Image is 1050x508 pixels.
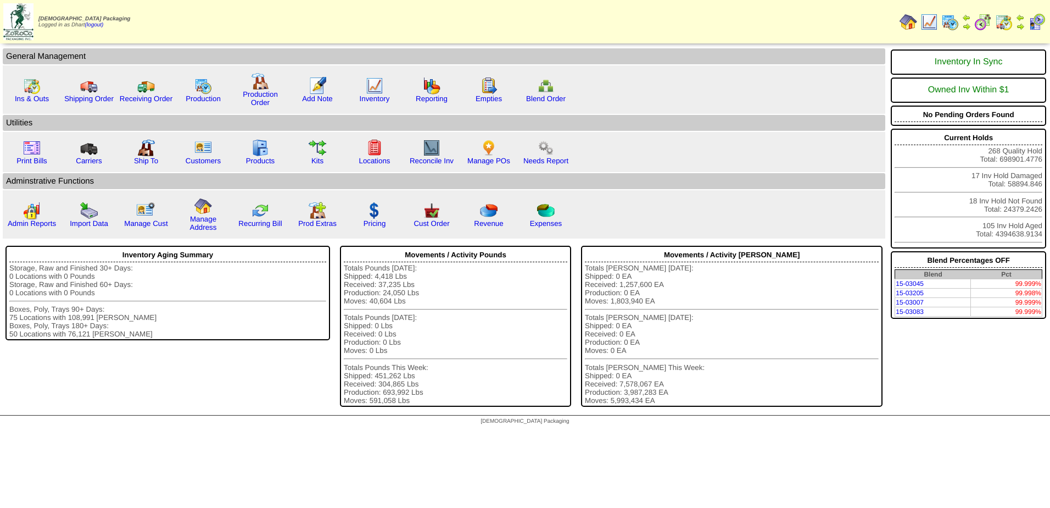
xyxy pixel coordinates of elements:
[1028,13,1046,31] img: calendarcustomer.gif
[423,77,440,95] img: graph.gif
[537,202,555,219] img: pie_chart2.png
[366,202,383,219] img: dollar.gif
[971,307,1042,317] td: 99.999%
[9,248,326,262] div: Inventory Aging Summary
[423,202,440,219] img: cust_order.png
[186,95,221,103] a: Production
[900,13,917,31] img: home.gif
[194,197,212,215] img: home.gif
[359,157,390,165] a: Locations
[941,13,959,31] img: calendarprod.gif
[309,202,326,219] img: prodextras.gif
[962,22,971,31] img: arrowright.gif
[1016,22,1025,31] img: arrowright.gif
[38,16,130,28] span: Logged in as Dhart
[366,139,383,157] img: locations.gif
[298,219,337,228] a: Prod Extras
[585,248,879,262] div: Movements / Activity [PERSON_NAME]
[537,77,555,95] img: network.png
[302,95,333,103] a: Add Note
[366,77,383,95] img: line_graph.gif
[920,13,938,31] img: line_graph.gif
[896,308,924,316] a: 15-03083
[64,95,114,103] a: Shipping Order
[971,289,1042,298] td: 99.998%
[76,157,102,165] a: Carriers
[8,219,56,228] a: Admin Reports
[895,131,1042,145] div: Current Holds
[467,157,510,165] a: Manage POs
[974,13,992,31] img: calendarblend.gif
[530,219,562,228] a: Expenses
[3,48,885,64] td: General Management
[252,73,269,90] img: factory.gif
[70,219,108,228] a: Import Data
[23,77,41,95] img: calendarinout.gif
[23,202,41,219] img: graph2.png
[523,157,568,165] a: Needs Report
[891,129,1046,249] div: 268 Quality Hold Total: 698901.4776 17 Inv Hold Damaged Total: 58894.846 18 Inv Hold Not Found To...
[474,219,503,228] a: Revenue
[137,77,155,95] img: truck2.gif
[252,202,269,219] img: reconcile.gif
[416,95,448,103] a: Reporting
[194,139,212,157] img: customers.gif
[80,202,98,219] img: import.gif
[3,173,885,189] td: Adminstrative Functions
[895,80,1042,101] div: Owned Inv Within $1
[3,3,33,40] img: zoroco-logo-small.webp
[480,77,498,95] img: workorder.gif
[38,16,130,22] span: [DEMOGRAPHIC_DATA] Packaging
[995,13,1013,31] img: calendarinout.gif
[896,280,924,288] a: 15-03045
[364,219,386,228] a: Pricing
[80,139,98,157] img: truck3.gif
[311,157,323,165] a: Kits
[134,157,158,165] a: Ship To
[190,215,217,231] a: Manage Address
[971,279,1042,289] td: 99.999%
[85,22,104,28] a: (logout)
[16,157,47,165] a: Print Bills
[3,115,885,131] td: Utilities
[136,202,157,219] img: managecust.png
[186,157,221,165] a: Customers
[895,253,1042,268] div: Blend Percentages OFF
[585,264,879,405] div: Totals [PERSON_NAME] [DATE]: Shipped: 0 EA Received: 1,257,600 EA Production: 0 EA Moves: 1,803,9...
[414,219,449,228] a: Cust Order
[137,139,155,157] img: factory2.gif
[537,139,555,157] img: workflow.png
[23,139,41,157] img: invoice2.gif
[895,270,971,279] th: Blend
[971,270,1042,279] th: Pct
[9,264,326,338] div: Storage, Raw and Finished 30+ Days: 0 Locations with 0 Pounds Storage, Raw and Finished 60+ Days:...
[895,52,1042,73] div: Inventory In Sync
[238,219,282,228] a: Recurring Bill
[480,202,498,219] img: pie_chart.png
[252,139,269,157] img: cabinet.gif
[309,139,326,157] img: workflow.gif
[895,108,1042,122] div: No Pending Orders Found
[344,248,567,262] div: Movements / Activity Pounds
[476,95,502,103] a: Empties
[344,264,567,405] div: Totals Pounds [DATE]: Shipped: 4,418 Lbs Received: 37,235 Lbs Production: 24,050 Lbs Moves: 40,60...
[15,95,49,103] a: Ins & Outs
[962,13,971,22] img: arrowleft.gif
[360,95,390,103] a: Inventory
[246,157,275,165] a: Products
[124,219,167,228] a: Manage Cust
[896,289,924,297] a: 15-03205
[309,77,326,95] img: orders.gif
[1016,13,1025,22] img: arrowleft.gif
[243,90,278,107] a: Production Order
[896,299,924,306] a: 15-03007
[194,77,212,95] img: calendarprod.gif
[423,139,440,157] img: line_graph2.gif
[526,95,566,103] a: Blend Order
[971,298,1042,307] td: 99.999%
[481,418,569,424] span: [DEMOGRAPHIC_DATA] Packaging
[410,157,454,165] a: Reconcile Inv
[80,77,98,95] img: truck.gif
[480,139,498,157] img: po.png
[120,95,172,103] a: Receiving Order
